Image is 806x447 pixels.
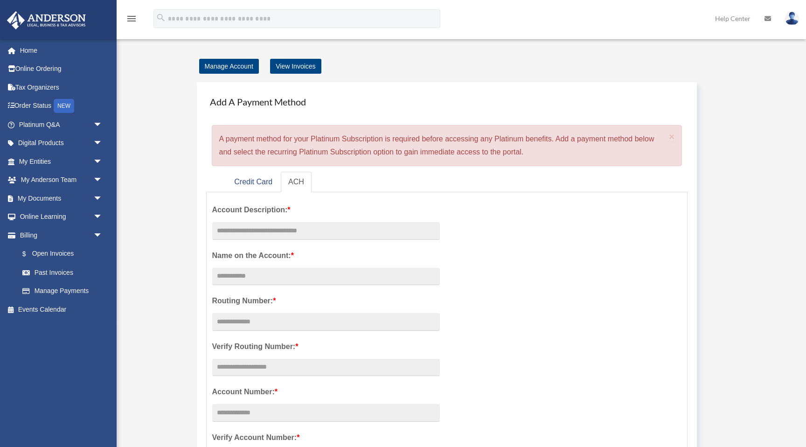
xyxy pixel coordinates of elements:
[93,208,112,227] span: arrow_drop_down
[7,97,117,116] a: Order StatusNEW
[126,13,137,24] i: menu
[212,125,682,166] div: A payment method for your Platinum Subscription is required before accessing any Platinum benefit...
[93,189,112,208] span: arrow_drop_down
[93,152,112,171] span: arrow_drop_down
[7,208,117,226] a: Online Learningarrow_drop_down
[13,244,117,264] a: $Open Invoices
[4,11,89,29] img: Anderson Advisors Platinum Portal
[7,41,117,60] a: Home
[7,134,117,153] a: Digital Productsarrow_drop_down
[93,134,112,153] span: arrow_drop_down
[7,189,117,208] a: My Documentsarrow_drop_down
[7,60,117,78] a: Online Ordering
[669,131,675,142] span: ×
[13,263,117,282] a: Past Invoices
[669,132,675,141] button: Close
[13,282,112,300] a: Manage Payments
[7,152,117,171] a: My Entitiesarrow_drop_down
[7,171,117,189] a: My Anderson Teamarrow_drop_down
[156,13,166,23] i: search
[281,172,312,193] a: ACH
[270,59,321,74] a: View Invoices
[206,91,688,112] h4: Add A Payment Method
[212,340,440,353] label: Verify Routing Number:
[54,99,74,113] div: NEW
[785,12,799,25] img: User Pic
[7,226,117,244] a: Billingarrow_drop_down
[227,172,280,193] a: Credit Card
[93,171,112,190] span: arrow_drop_down
[212,203,440,217] label: Account Description:
[126,16,137,24] a: menu
[212,294,440,307] label: Routing Number:
[93,115,112,134] span: arrow_drop_down
[93,226,112,245] span: arrow_drop_down
[212,385,440,398] label: Account Number:
[199,59,259,74] a: Manage Account
[28,248,32,260] span: $
[7,300,117,319] a: Events Calendar
[212,249,440,262] label: Name on the Account:
[7,115,117,134] a: Platinum Q&Aarrow_drop_down
[7,78,117,97] a: Tax Organizers
[212,431,440,444] label: Verify Account Number:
